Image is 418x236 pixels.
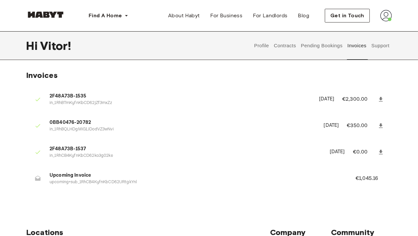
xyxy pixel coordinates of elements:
[26,11,65,18] img: Habyt
[370,31,390,60] button: Support
[50,172,340,179] span: Upcoming Invoice
[330,148,345,156] p: [DATE]
[347,31,367,60] button: Invoices
[248,9,293,22] a: For Landlords
[347,122,376,130] p: €350.00
[168,12,200,20] span: About Habyt
[330,12,364,20] span: Get in Touch
[253,12,287,20] span: For Landlords
[355,175,387,183] p: €1,045.16
[300,31,343,60] button: Pending Bookings
[324,122,339,129] p: [DATE]
[252,31,392,60] div: user profile tabs
[380,10,392,22] img: avatar
[205,9,248,22] a: For Business
[163,9,205,22] a: About Habyt
[293,9,315,22] a: Blog
[298,12,310,20] span: Blog
[26,70,58,80] span: Invoices
[50,145,322,153] span: 2F48A73B-1537
[50,100,311,106] p: in_1RhBTmKyfnKbCD62jZf3mxZz
[40,39,71,52] span: Vitor !
[50,126,316,133] p: in_1RhBQLHDgMiG1JDodVZ3wNvi
[325,9,370,22] button: Get in Touch
[253,31,270,60] button: Profile
[26,39,40,52] span: Hi
[210,12,243,20] span: For Business
[342,96,376,103] p: €2,300.00
[50,153,322,159] p: in_1RhCB4KyfnKbCD62ko3g02ke
[50,179,340,185] p: upcoming+sub_1RhCB4KyfnKbCD62URtgkYnl
[50,93,311,100] span: 2F48A73B-1535
[319,96,334,103] p: [DATE]
[353,148,376,156] p: €0.00
[50,119,316,126] span: 0BB40476-20782
[273,31,297,60] button: Contracts
[89,12,122,20] span: Find A Home
[83,9,134,22] button: Find A Home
